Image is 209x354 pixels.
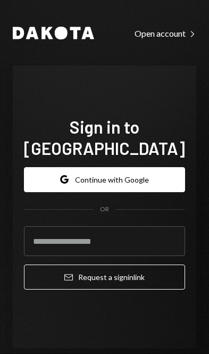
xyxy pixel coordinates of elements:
h1: Sign in to [GEOGRAPHIC_DATA] [24,116,185,159]
button: Request a signinlink [24,265,185,290]
div: Open account [135,28,196,39]
button: Continue with Google [24,167,185,192]
a: Open account [135,27,196,39]
div: OR [100,205,109,214]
